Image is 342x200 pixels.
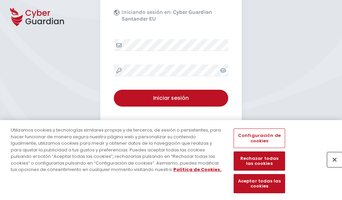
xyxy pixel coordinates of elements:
div: Utilizamos cookies y tecnologías similares propias y de terceros, de sesión o persistentes, para ... [11,127,224,173]
button: Aceptar todas las cookies [234,174,285,193]
button: Iniciar sesión [114,90,228,107]
button: Rechazar todas las cookies [234,151,285,171]
button: Configuración de cookies, Abre el cuadro de diálogo del centro de preferencias. [234,128,285,148]
div: Iniciar sesión [119,94,223,102]
a: Más información sobre su privacidad, se abre en una nueva pestaña [173,166,221,173]
button: Cerrar [327,152,342,167]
